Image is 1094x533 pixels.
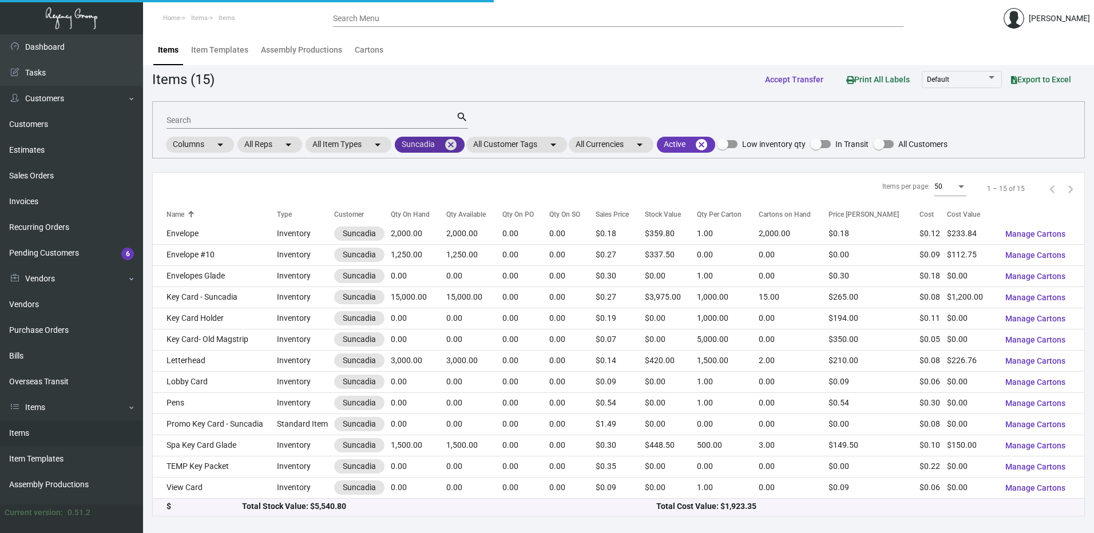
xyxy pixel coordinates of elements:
td: $112.75 [947,244,996,265]
div: Suncadia [343,482,376,494]
span: 50 [934,182,942,190]
span: Manage Cartons [1005,356,1065,365]
td: $0.08 [919,350,947,371]
td: $0.06 [919,477,947,498]
td: $0.09 [596,371,645,392]
td: $0.00 [645,371,697,392]
td: Promo Key Card - Suncadia [153,413,277,435]
td: Envelopes Glade [153,265,277,287]
div: Suncadia [343,355,376,367]
td: $0.00 [947,265,996,287]
div: Total Stock Value: $5,540.80 [242,500,656,512]
img: admin@bootstrapmaster.com [1004,8,1024,29]
div: Qty On Hand [391,209,446,220]
div: Type [277,209,292,220]
td: 0.00 [446,477,502,498]
td: $0.00 [645,392,697,413]
td: Inventory [277,456,334,477]
td: 0.00 [391,308,446,329]
td: $0.00 [829,413,919,435]
td: $0.35 [596,456,645,477]
td: $0.00 [645,308,697,329]
button: Manage Cartons [996,266,1075,287]
div: Items (15) [152,69,215,90]
td: 0.00 [549,223,596,244]
td: 0.00 [759,265,829,287]
td: $448.50 [645,435,697,456]
td: 0.00 [549,350,596,371]
span: Manage Cartons [1005,420,1065,429]
button: Manage Cartons [996,435,1075,456]
button: Manage Cartons [996,308,1075,329]
button: Manage Cartons [996,393,1075,413]
div: Items per page: [882,181,930,192]
span: Default [927,75,949,83]
div: Suncadia [343,291,376,303]
td: 0.00 [391,456,446,477]
span: Manage Cartons [1005,293,1065,302]
td: 0.00 [446,392,502,413]
td: 0.00 [549,265,596,287]
td: $0.00 [947,371,996,392]
td: 0.00 [549,413,596,435]
td: $0.22 [919,456,947,477]
div: 1 – 15 of 15 [987,184,1025,194]
span: Manage Cartons [1005,399,1065,408]
span: Manage Cartons [1005,441,1065,450]
td: 0.00 [502,329,549,350]
div: Qty Available [446,209,502,220]
td: $0.00 [645,265,697,287]
td: $0.30 [596,435,645,456]
td: 0.00 [502,350,549,371]
div: Suncadia [343,376,376,388]
td: 0.00 [446,308,502,329]
td: 1,500.00 [446,435,502,456]
td: 0.00 [502,477,549,498]
mat-icon: arrow_drop_down [546,138,560,152]
div: Item Templates [191,44,248,56]
td: 0.00 [759,371,829,392]
div: Qty On SO [549,209,596,220]
td: $0.30 [829,265,919,287]
td: $0.19 [596,308,645,329]
td: Inventory [277,371,334,392]
mat-chip: All Currencies [569,137,653,153]
td: 0.00 [502,265,549,287]
td: $0.09 [829,371,919,392]
div: Suncadia [343,333,376,345]
div: Suncadia [343,397,376,409]
td: Letterhead [153,350,277,371]
td: Inventory [277,329,334,350]
td: 0.00 [391,477,446,498]
td: $0.27 [596,244,645,265]
div: Qty On PO [502,209,534,220]
td: 0.00 [759,456,829,477]
mat-icon: cancel [695,138,708,152]
span: Manage Cartons [1005,377,1065,387]
td: 0.00 [391,329,446,350]
div: Price [PERSON_NAME] [829,209,899,220]
td: $0.06 [919,371,947,392]
td: Inventory [277,350,334,371]
div: Qty On Hand [391,209,430,220]
button: Manage Cartons [996,287,1075,308]
td: $0.30 [596,265,645,287]
td: $0.09 [596,477,645,498]
td: Spa Key Card Glade [153,435,277,456]
td: 2,000.00 [446,223,502,244]
td: 2,000.00 [391,223,446,244]
td: $0.14 [596,350,645,371]
td: $359.80 [645,223,697,244]
td: $0.00 [645,413,697,435]
td: 0.00 [446,413,502,435]
td: 0.00 [759,308,829,329]
td: 0.00 [502,435,549,456]
th: Customer [334,205,391,225]
td: 0.00 [391,265,446,287]
mat-chip: Suncadia [395,137,465,153]
button: Manage Cartons [996,351,1075,371]
td: 0.00 [549,329,596,350]
td: 0.00 [549,308,596,329]
td: $0.00 [645,456,697,477]
td: $233.84 [947,223,996,244]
